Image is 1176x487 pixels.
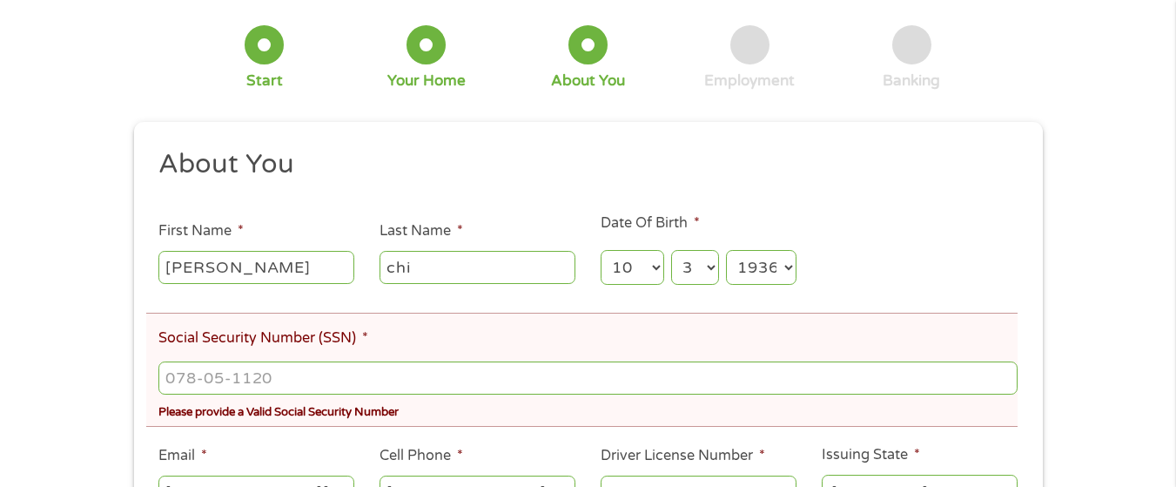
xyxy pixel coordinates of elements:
label: Date Of Birth [601,214,700,233]
label: Cell Phone [380,447,463,465]
div: About You [551,71,625,91]
div: Please provide a Valid Social Security Number [158,398,1017,422]
label: Driver License Number [601,447,765,465]
label: Social Security Number (SSN) [158,329,368,348]
div: Start [246,71,283,91]
label: Last Name [380,222,463,240]
label: Issuing State [822,446,920,464]
input: John [158,251,354,284]
div: Your Home [387,71,466,91]
div: Employment [704,71,795,91]
label: First Name [158,222,244,240]
input: Smith [380,251,575,284]
h2: About You [158,147,1005,182]
input: 078-05-1120 [158,362,1017,395]
div: Banking [883,71,940,91]
label: Email [158,447,207,465]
